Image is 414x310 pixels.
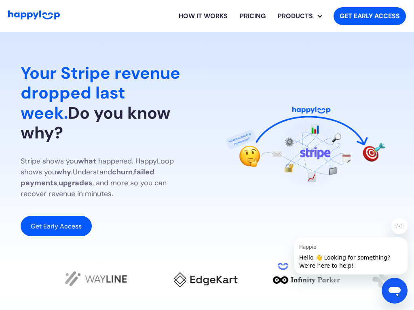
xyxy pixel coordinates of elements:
a: Learn how HappyLoop works [173,3,234,29]
div: Uživatel Happie říká „Hello 👋 Looking for something? We’re here to help!“. Chcete-li pokračovat v... [275,218,408,274]
strong: why [56,167,71,177]
a: Get Early Access [21,216,92,236]
img: HappyLoop Logo [8,10,60,20]
strong: failed payments [21,167,154,188]
div: PRODUCTS [272,11,319,21]
span: Your Stripe revenue dropped last week. [21,62,180,124]
a: Go to Home Page [8,10,60,22]
iframe: Zpráva od uživatele Happie [294,237,408,274]
p: Stripe shows you happened. HappyLoop shows you Understand , , , and more so you can recover reven... [21,156,194,199]
div: PRODUCTS [278,3,327,29]
iframe: Zavřít zprávu od uživatele Happie [391,218,408,234]
div: Explore HappyLoop use cases [272,3,327,29]
strong: churn [112,167,133,177]
a: View HappyLoop pricing plans [234,3,272,29]
em: . [71,167,73,177]
a: Get started with HappyLoop [334,7,406,25]
strong: what [78,156,96,166]
strong: upgrades [59,178,93,188]
h1: Do you know why? [21,63,194,143]
iframe: Tlačítko pro spuštění okna posílání zpráv [382,278,408,304]
iframe: bez obsahu [275,258,291,274]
